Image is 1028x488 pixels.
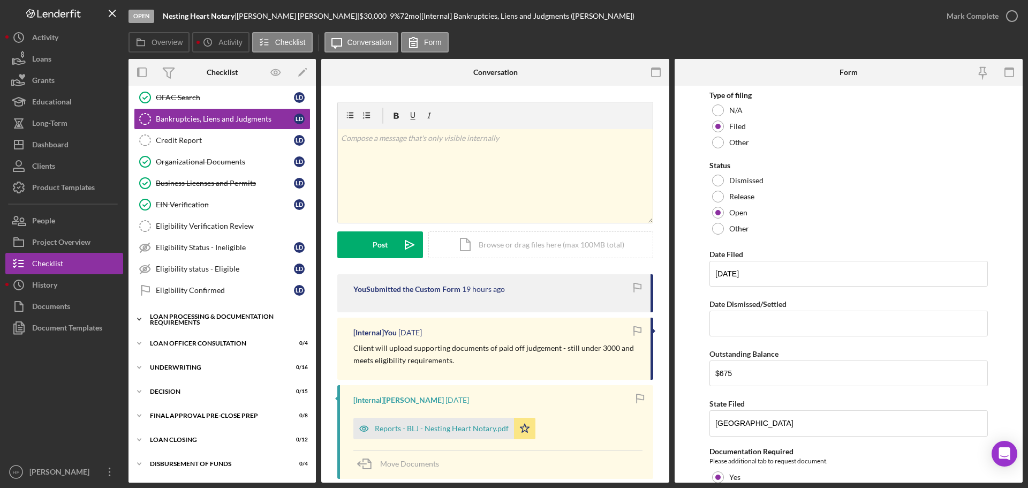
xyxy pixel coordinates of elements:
div: Long-Term [32,112,67,137]
div: Underwriting [150,364,281,371]
label: Activity [218,38,242,47]
div: | [163,12,237,20]
div: 0 / 8 [289,412,308,419]
div: Form [840,68,858,77]
div: L D [294,114,305,124]
div: OFAC Search [156,93,294,102]
button: Form [401,32,449,52]
span: $30,000 [359,11,387,20]
button: Project Overview [5,231,123,253]
div: [Internal] [PERSON_NAME] [353,396,444,404]
time: 2025-09-04 20:37 [398,328,422,337]
div: Activity [32,27,58,51]
a: Checklist [5,253,123,274]
button: Move Documents [353,451,450,477]
div: | [Internal] Bankruptcies, Liens and Judgments ([PERSON_NAME]) [419,12,634,20]
div: Open Intercom Messenger [992,441,1017,467]
div: Eligibility status - Eligible [156,265,294,273]
div: Open [128,10,154,23]
button: Loans [5,48,123,70]
div: Post [373,231,388,258]
div: Loan Officer Consultation [150,340,281,347]
div: Eligibility Verification Review [156,222,310,230]
div: 0 / 12 [289,437,308,443]
div: L D [294,156,305,167]
div: L D [294,92,305,103]
div: Grants [32,70,55,94]
label: Release [729,192,754,201]
button: Activity [192,32,249,52]
button: Document Templates [5,317,123,339]
div: Reports - BLJ - Nesting Heart Notary.pdf [375,424,509,433]
label: Overview [152,38,183,47]
label: Date Dismissed/Settled [709,299,787,309]
div: You Submitted the Custom Form [353,285,460,294]
a: OFAC SearchLD [134,87,311,108]
div: Educational [32,91,72,115]
div: Disbursement of Funds [150,461,281,467]
button: Clients [5,155,123,177]
button: Documents [5,296,123,317]
div: Checklist [32,253,63,277]
label: Conversation [347,38,392,47]
label: Open [729,208,747,217]
a: Business Licenses and PermitsLD [134,172,311,194]
div: Please additional tab to request document. [709,456,988,467]
div: History [32,274,57,298]
div: L D [294,199,305,210]
a: Organizational DocumentsLD [134,151,311,172]
div: EIN Verification [156,200,294,209]
label: Other [729,224,749,233]
label: State Filed [709,399,745,408]
div: 0 / 4 [289,340,308,347]
a: Eligibility Status - IneligibleLD [134,237,311,258]
div: [Internal] You [353,328,397,337]
button: Conversation [324,32,399,52]
button: Checklist [252,32,313,52]
div: Conversation [473,68,518,77]
div: Clients [32,155,55,179]
button: Educational [5,91,123,112]
label: Filed [729,122,746,131]
div: Eligibility Status - Ineligible [156,243,294,252]
button: People [5,210,123,231]
div: Documentation Required [709,447,988,456]
button: Long-Term [5,112,123,134]
a: Product Templates [5,177,123,198]
div: Checklist [207,68,238,77]
p: Client will upload supporting documents of paid off judgement - still under 3000 and meets eligib... [353,342,640,366]
div: L D [294,135,305,146]
div: [PERSON_NAME] [27,461,96,485]
div: Organizational Documents [156,157,294,166]
a: Credit ReportLD [134,130,311,151]
div: People [32,210,55,234]
button: Grants [5,70,123,91]
div: Loan Closing [150,437,281,443]
div: Eligibility Confirmed [156,286,294,295]
div: Product Templates [32,177,95,201]
div: Bankruptcies, Liens and Judgments [156,115,294,123]
a: Eligibility Verification Review [134,215,311,237]
div: Credit Report [156,136,294,145]
a: Activity [5,27,123,48]
time: 2025-08-28 21:21 [445,396,469,404]
div: Decision [150,388,281,395]
label: Outstanding Balance [709,349,778,358]
div: [PERSON_NAME] [PERSON_NAME] | [237,12,359,20]
div: 0 / 15 [289,388,308,395]
a: Bankruptcies, Liens and JudgmentsLD [134,108,311,130]
div: Loan Processing & Documentation Requirements [150,313,303,326]
div: Document Templates [32,317,102,341]
a: Dashboard [5,134,123,155]
label: Dismissed [729,176,764,185]
div: 72 mo [400,12,419,20]
button: Overview [128,32,190,52]
label: N/A [729,106,743,115]
div: Project Overview [32,231,90,256]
